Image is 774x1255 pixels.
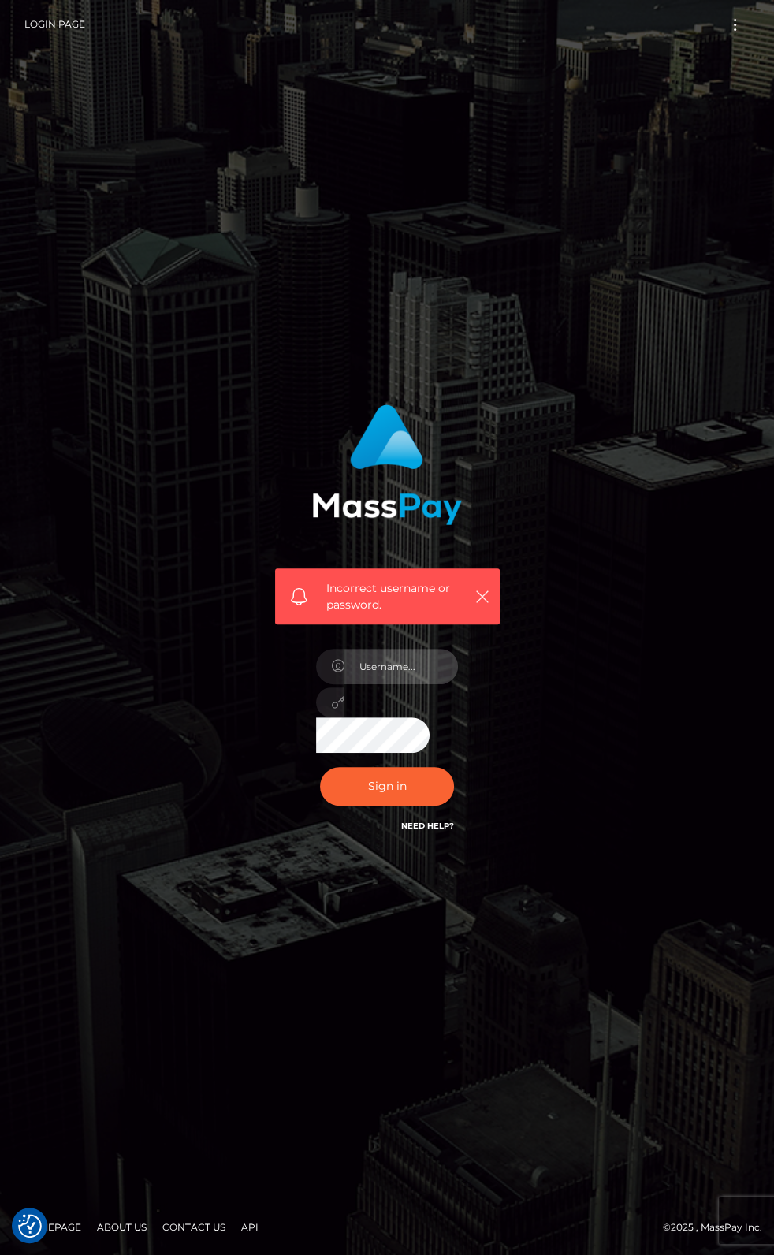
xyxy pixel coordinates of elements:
[326,580,467,613] span: Incorrect username or password.
[18,1214,42,1238] img: Revisit consent button
[312,404,462,525] img: MassPay Login
[12,1219,762,1236] div: © 2025 , MassPay Inc.
[344,649,458,684] input: Username...
[235,1215,265,1239] a: API
[91,1215,153,1239] a: About Us
[17,1215,87,1239] a: Homepage
[401,821,454,831] a: Need Help?
[18,1214,42,1238] button: Consent Preferences
[24,8,85,41] a: Login Page
[720,14,750,35] button: Toggle navigation
[320,767,454,806] button: Sign in
[156,1215,232,1239] a: Contact Us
